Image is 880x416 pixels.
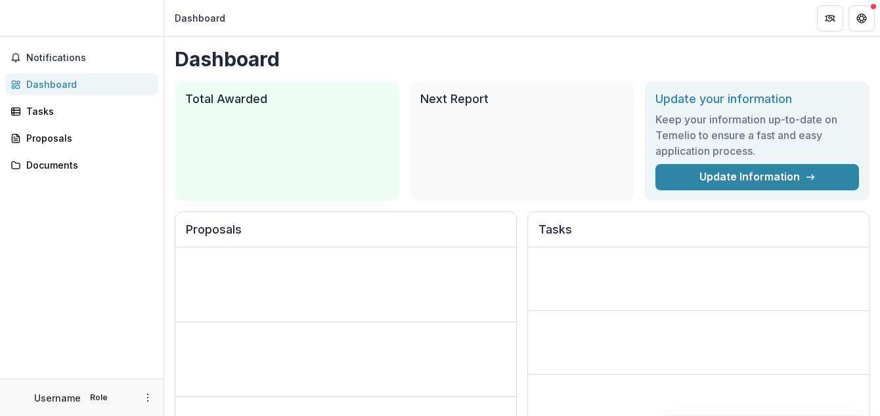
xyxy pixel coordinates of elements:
div: Dashboard [26,77,148,91]
h2: Total Awarded [185,92,389,106]
h2: Proposals [186,222,506,247]
div: Proposals [26,131,148,145]
div: Tasks [26,104,148,118]
p: Role [86,392,112,404]
button: Notifications [5,47,158,68]
a: Documents [5,154,158,176]
a: Proposals [5,127,158,149]
button: Partners [817,5,843,31]
a: Tasks [5,100,158,122]
div: Documents [26,158,148,172]
a: Update Information [655,164,859,190]
a: Dashboard [5,73,158,95]
button: More [140,390,156,406]
h2: Update your information [655,92,859,106]
div: Dashboard [175,11,225,25]
h1: Dashboard [175,47,869,71]
h2: Next Report [420,92,624,106]
p: Username [34,391,81,405]
button: Get Help [848,5,875,31]
h3: Keep your information up-to-date on Temelio to ensure a fast and easy application process. [655,112,859,159]
span: Notifications [26,52,153,64]
h2: Tasks [539,222,858,247]
nav: breadcrumb [169,9,231,28]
